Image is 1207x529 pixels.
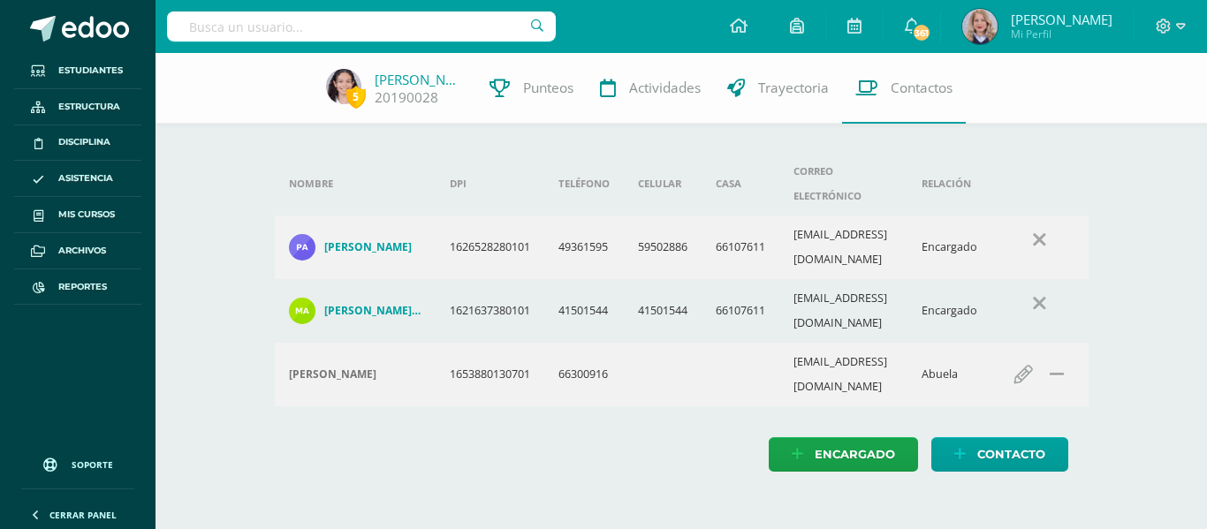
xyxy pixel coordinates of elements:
th: Casa [702,152,779,215]
span: Cerrar panel [49,509,117,521]
td: 41501544 [544,279,624,343]
img: f67d532a5d5699b468594b018177bfcc.png [289,298,315,324]
a: Estudiantes [14,53,141,89]
span: Punteos [523,79,573,97]
a: [PERSON_NAME] [PERSON_NAME] [289,298,421,324]
span: Reportes [58,280,107,294]
td: 41501544 [624,279,702,343]
span: 5 [346,86,366,108]
div: Dora Letona Escobar [289,367,421,382]
td: 66107611 [702,279,779,343]
td: [EMAIL_ADDRESS][DOMAIN_NAME] [779,279,907,343]
th: Correo electrónico [779,152,907,215]
th: Teléfono [544,152,624,215]
a: Contactos [842,53,966,124]
a: Soporte [21,441,134,484]
span: Trayectoria [758,79,829,97]
input: Busca un usuario... [167,11,556,42]
td: 1653880130701 [436,343,544,406]
span: 361 [912,23,931,42]
span: Encargado [815,438,895,471]
a: Punteos [476,53,587,124]
span: Contactos [891,79,953,97]
td: [EMAIL_ADDRESS][DOMAIN_NAME] [779,343,907,406]
span: Mi Perfil [1011,26,1112,42]
a: Actividades [587,53,714,124]
a: 20190028 [375,88,438,107]
td: 1626528280101 [436,215,544,279]
a: [PERSON_NAME] [289,234,421,261]
td: 1621637380101 [436,279,544,343]
th: Relación [907,152,991,215]
span: Archivos [58,244,106,258]
span: Mis cursos [58,208,115,222]
th: Nombre [275,152,436,215]
span: Soporte [72,458,113,471]
span: Estudiantes [58,64,123,78]
a: Encargado [769,437,918,472]
td: 66107611 [702,215,779,279]
h4: [PERSON_NAME] [PERSON_NAME] [324,304,421,318]
th: Celular [624,152,702,215]
a: Disciplina [14,125,141,162]
a: Archivos [14,233,141,269]
span: [PERSON_NAME] [1011,11,1112,28]
td: Encargado [907,215,991,279]
td: 66300916 [544,343,624,406]
td: Encargado [907,279,991,343]
h4: [PERSON_NAME] [289,367,376,382]
a: Contacto [931,437,1068,472]
h4: [PERSON_NAME] [324,240,412,254]
td: Abuela [907,343,991,406]
td: 49361595 [544,215,624,279]
a: Estructura [14,89,141,125]
a: Trayectoria [714,53,842,124]
span: Estructura [58,100,120,114]
a: Asistencia [14,161,141,197]
a: Reportes [14,269,141,306]
img: 7a3eb46a8b1c3968bc78a15e5a7f4f52.png [326,69,361,104]
a: Mis cursos [14,197,141,233]
span: Contacto [977,438,1045,471]
span: Disciplina [58,135,110,149]
td: 59502886 [624,215,702,279]
span: Asistencia [58,171,113,185]
img: 93377adddd9ef611e210f3399aac401b.png [962,9,998,44]
a: [PERSON_NAME] [375,71,463,88]
th: DPI [436,152,544,215]
td: [EMAIL_ADDRESS][DOMAIN_NAME] [779,215,907,279]
img: a156d16968b7242cd21561f36f839f7b.png [289,234,315,261]
span: Actividades [629,79,701,97]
